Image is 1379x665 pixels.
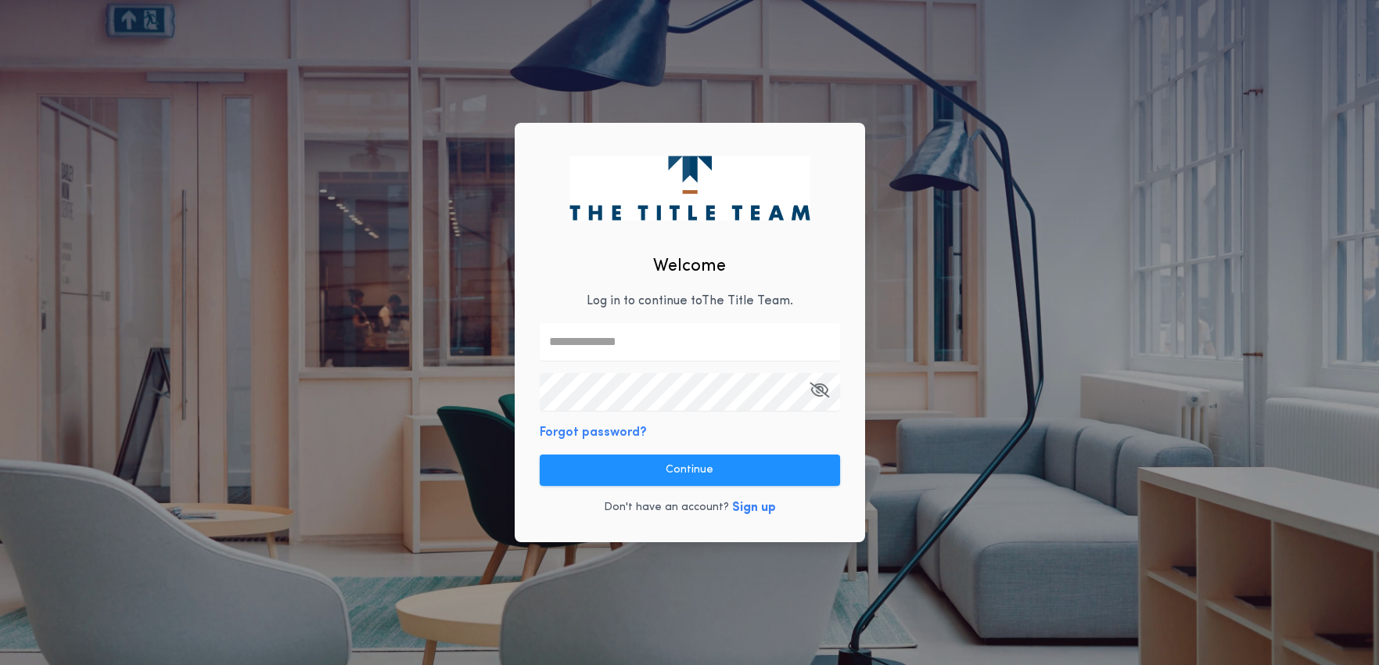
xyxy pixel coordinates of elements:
button: Sign up [732,498,776,517]
img: logo [569,156,810,220]
p: Log in to continue to The Title Team . [587,292,793,311]
h2: Welcome [653,253,726,279]
p: Don't have an account? [604,500,729,516]
button: Continue [540,455,840,486]
button: Forgot password? [540,423,647,442]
